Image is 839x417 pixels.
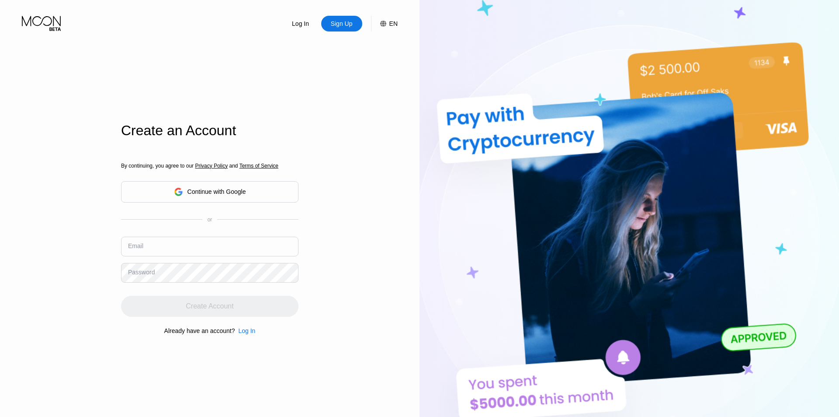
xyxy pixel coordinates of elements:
div: Sign Up [330,19,354,28]
div: Log In [235,327,255,334]
span: and [228,163,239,169]
div: Log In [280,16,321,32]
div: By continuing, you agree to our [121,163,298,169]
div: Email [128,242,143,249]
div: Create an Account [121,123,298,139]
div: Log In [238,327,255,334]
div: Continue with Google [187,188,246,195]
div: Password [128,269,155,276]
div: Log In [291,19,310,28]
div: Continue with Google [121,181,298,203]
div: or [208,217,212,223]
span: Privacy Policy [195,163,228,169]
div: EN [371,16,398,32]
div: Already have an account? [164,327,235,334]
div: Sign Up [321,16,362,32]
div: EN [389,20,398,27]
span: Terms of Service [239,163,278,169]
